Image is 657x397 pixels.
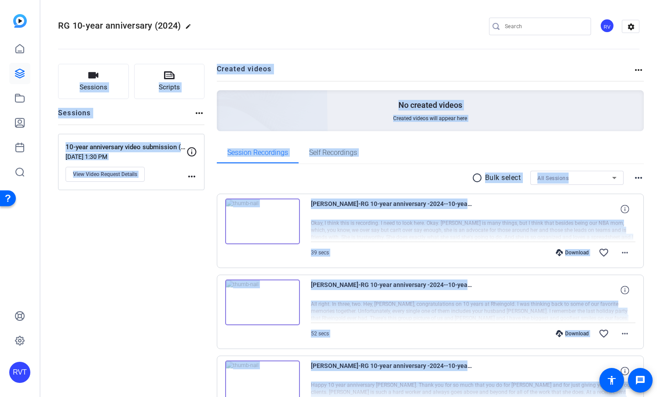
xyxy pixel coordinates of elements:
mat-icon: favorite_border [599,328,609,339]
p: 10-year anniversary video submission (2024) [66,142,186,152]
span: [PERSON_NAME]-RG 10-year anniversary -2024--10-year anniversary video submission -2024- -17583049... [311,198,474,220]
mat-icon: edit [185,23,196,34]
img: thumb-nail [225,198,300,244]
mat-icon: radio_button_unchecked [472,173,485,183]
span: [PERSON_NAME]-RG 10-year anniversary -2024--10-year anniversary video submission -2024- -17582994... [311,279,474,301]
img: thumb-nail [225,279,300,325]
span: [PERSON_NAME]-RG 10-year anniversary -2024--10-year anniversary video submission -2024- -17582300... [311,360,474,382]
mat-icon: message [635,375,646,386]
span: 39 secs [311,250,329,256]
mat-icon: settings [622,20,640,33]
span: Created videos will appear here [393,115,467,122]
h2: Created videos [217,64,634,81]
mat-icon: favorite_border [599,247,609,258]
span: Scripts [159,82,180,92]
h2: Sessions [58,108,91,125]
span: Sessions [80,82,107,92]
div: Download [551,249,593,256]
span: All Sessions [537,175,569,181]
mat-icon: more_horiz [194,108,204,118]
img: blue-gradient.svg [13,14,27,28]
span: Session Recordings [227,149,288,156]
input: Search [505,21,584,32]
mat-icon: more_horiz [186,171,197,182]
ngx-avatar: Reingold Video Team [600,18,615,34]
span: View Video Request Details [73,171,137,178]
p: [DATE] 1:30 PM [66,153,186,160]
button: Scripts [134,64,205,99]
mat-icon: accessibility [606,375,617,386]
img: Creted videos background [118,3,328,194]
p: No created videos [398,100,462,110]
mat-icon: more_horiz [620,328,630,339]
div: RVT [9,362,30,383]
div: Download [551,330,593,337]
mat-icon: more_horiz [633,65,644,75]
div: RV [600,18,614,33]
button: View Video Request Details [66,167,145,182]
span: Self Recordings [309,149,357,156]
span: RG 10-year anniversary (2024) [58,20,181,31]
span: 52 secs [311,331,329,337]
mat-icon: more_horiz [620,247,630,258]
button: Sessions [58,64,129,99]
p: Bulk select [485,173,521,183]
mat-icon: more_horiz [633,173,644,183]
